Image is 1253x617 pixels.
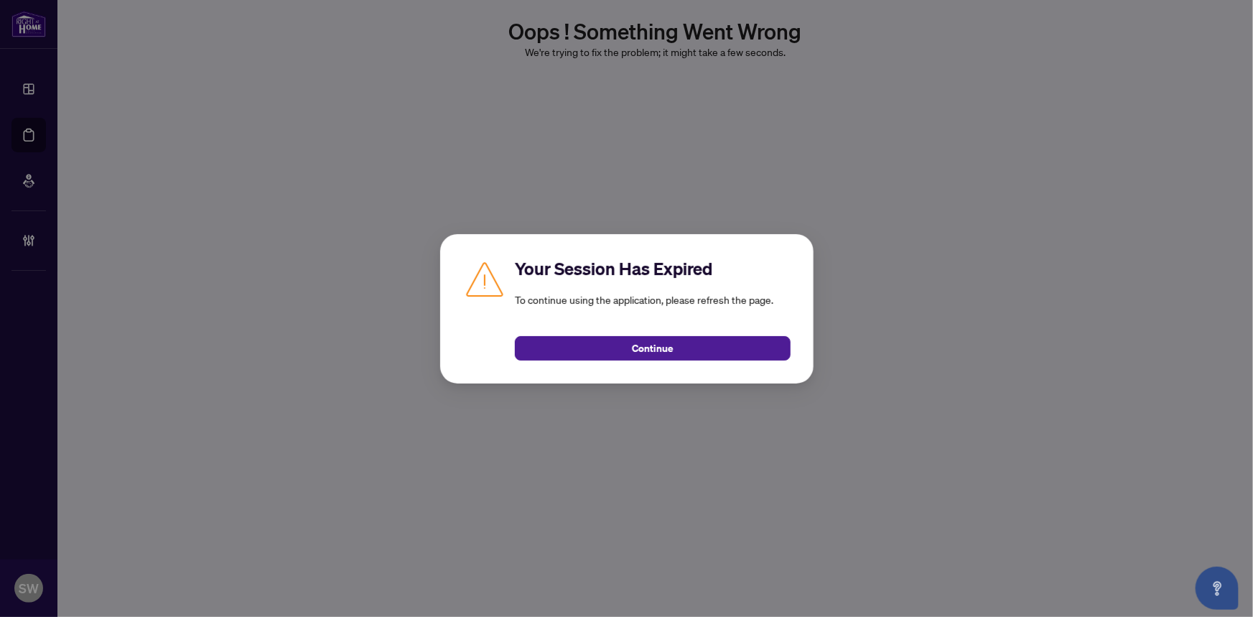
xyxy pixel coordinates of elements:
button: Open asap [1196,567,1239,610]
span: Continue [632,337,674,360]
div: To continue using the application, please refresh the page. [515,257,791,361]
img: Caution icon [463,257,506,300]
h2: Your Session Has Expired [515,257,791,280]
button: Continue [515,336,791,361]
